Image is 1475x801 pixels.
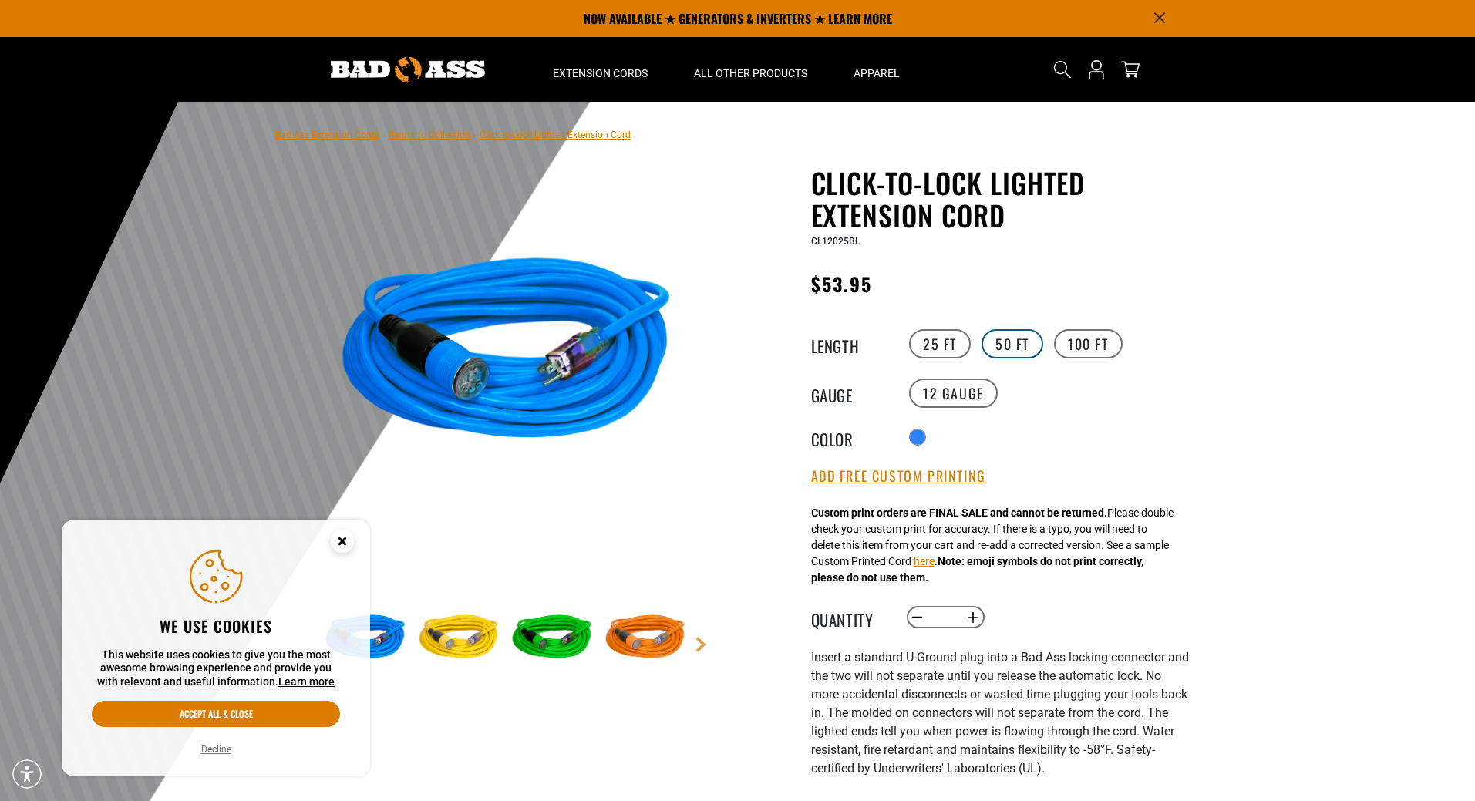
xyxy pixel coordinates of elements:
span: Extension Cords [553,66,648,80]
button: Accept all & close [92,701,340,727]
img: blue [321,170,692,541]
summary: All Other Products [671,37,830,102]
span: nsert a standard U-Ground plug into a Bad Ass locking connector and the two will not separate unt... [811,650,1189,776]
p: This website uses cookies to give you the most awesome browsing experience and provide you with r... [92,648,340,689]
img: Bad Ass Extension Cords [331,57,485,82]
summary: Apparel [830,37,923,102]
strong: Custom print orders are FINAL SALE and cannot be returned. [811,507,1107,519]
h1: Click-to-Lock Lighted Extension Cord [811,167,1189,231]
strong: Note: emoji symbols do not print correctly, please do not use them. [811,555,1143,584]
div: Please double check your custom print for accuracy. If there is a typo, you will need to delete t... [811,505,1174,586]
span: Apparel [854,66,900,80]
img: green [507,594,597,683]
legend: Gauge [811,383,888,403]
summary: Extension Cords [530,37,671,102]
span: CL12025BL [811,236,860,247]
label: Quantity [811,607,888,628]
span: Click-to-Lock Lighted Extension Cord [480,130,631,140]
label: 25 FT [909,329,971,358]
img: yellow [414,594,503,683]
label: 100 FT [1054,329,1123,358]
div: I [811,648,1189,796]
a: Next [693,637,709,652]
a: Learn more [278,675,335,688]
summary: Search [1050,57,1075,82]
aside: Cookie Consent [62,520,370,777]
label: 12 Gauge [909,379,998,408]
a: Return to Collection [389,130,470,140]
button: Decline [197,742,236,757]
legend: Length [811,334,888,354]
a: Bad Ass Extension Cords [275,130,379,140]
h2: We use cookies [92,616,340,636]
span: › [382,130,386,140]
legend: Color [811,427,888,447]
span: $53.95 [811,270,872,298]
span: › [473,130,477,140]
button: Add Free Custom Printing [811,468,986,485]
button: here [914,554,935,570]
label: 50 FT [982,329,1043,358]
img: orange [601,594,690,683]
nav: breadcrumbs [275,125,631,143]
span: All Other Products [694,66,807,80]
